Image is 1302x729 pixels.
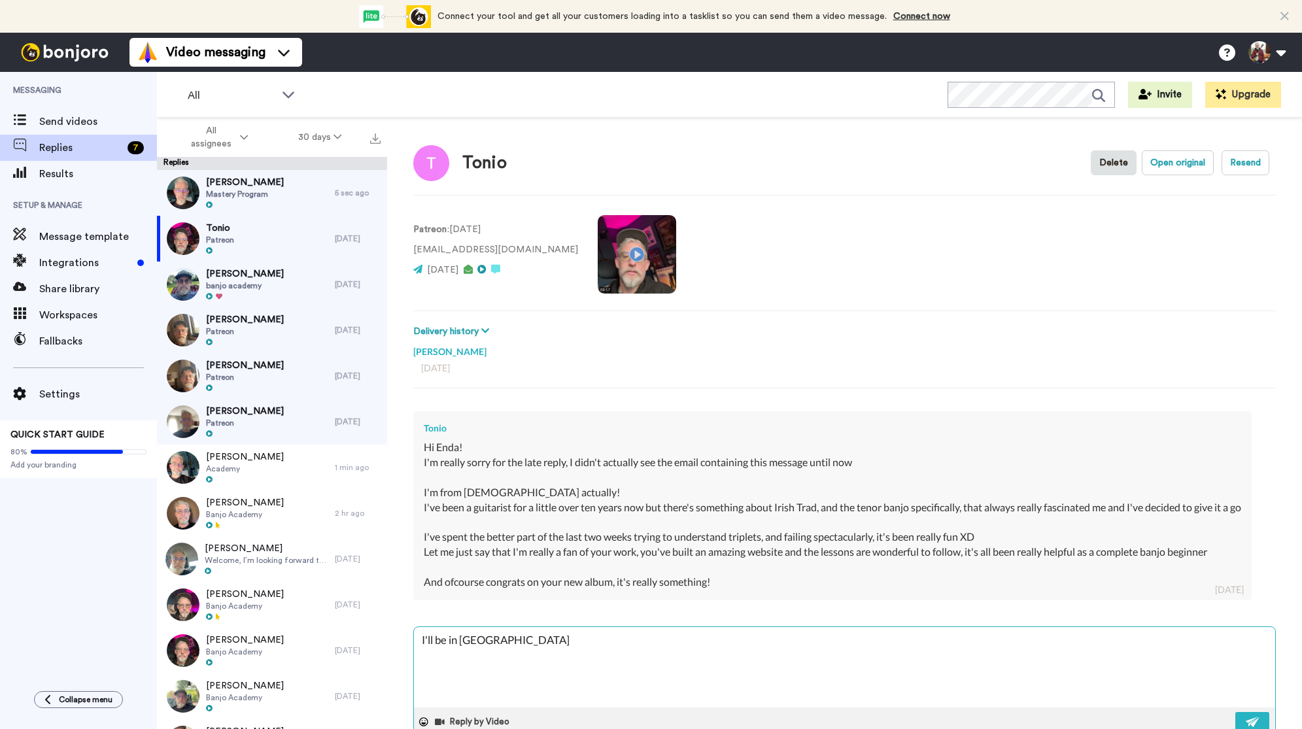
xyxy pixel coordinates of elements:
[167,177,199,209] img: c01d1646-0bfb-4f85-9c0d-b6461f4c9f7e-thumb.jpg
[59,694,112,705] span: Collapse menu
[427,265,458,275] span: [DATE]
[335,416,381,427] div: [DATE]
[1128,82,1192,108] button: Invite
[205,542,328,555] span: [PERSON_NAME]
[167,360,199,392] img: b4ba56bb-ddc2-4ad1-bf8c-b69826f84374-thumb.jpg
[166,43,266,61] span: Video messaging
[157,490,387,536] a: [PERSON_NAME]Banjo Academy2 hr ago
[165,543,198,575] img: 07191468-041e-45a6-97cd-2665098727a1-thumb.jpg
[39,281,157,297] span: Share library
[167,268,199,301] img: a4e37861-0399-48e4-8312-7b0770505e87-thumb.jpg
[10,430,105,439] span: QUICK START GUIDE
[10,460,146,470] span: Add your branding
[1215,583,1244,596] div: [DATE]
[128,141,144,154] div: 7
[370,133,381,144] img: export.svg
[413,225,447,234] strong: Patreon
[335,462,381,473] div: 1 min ago
[335,554,381,564] div: [DATE]
[167,680,199,713] img: 5aa01b90-ecd0-4b8e-9bdf-087aea262042-thumb.jpg
[335,508,381,518] div: 2 hr ago
[206,222,234,235] span: Tonio
[206,235,234,245] span: Patreon
[421,362,1268,375] div: [DATE]
[157,157,387,170] div: Replies
[34,691,123,708] button: Collapse menu
[335,645,381,656] div: [DATE]
[206,418,284,428] span: Patreon
[366,127,385,147] button: Export all results that match these filters now.
[462,154,507,173] div: Tonio
[39,307,157,323] span: Workspaces
[157,673,387,719] a: [PERSON_NAME]Banjo Academy[DATE]
[206,326,284,337] span: Patreon
[414,627,1275,707] textarea: I'll be in It
[157,170,387,216] a: [PERSON_NAME]Mastery Program5 sec ago
[157,582,387,628] a: [PERSON_NAME]Banjo Academy[DATE]
[206,189,284,199] span: Mastery Program
[335,188,381,198] div: 5 sec ago
[39,140,122,156] span: Replies
[206,588,284,601] span: [PERSON_NAME]
[188,88,275,103] span: All
[167,451,199,484] img: d717b4ab-fdd3-4fca-a2c3-67736a8fe550-thumb.jpg
[206,359,284,372] span: [PERSON_NAME]
[413,223,578,237] p: : [DATE]
[157,399,387,445] a: [PERSON_NAME]Patreon[DATE]
[39,114,157,129] span: Send videos
[206,267,284,280] span: [PERSON_NAME]
[206,450,284,464] span: [PERSON_NAME]
[413,324,493,339] button: Delivery history
[160,119,273,156] button: All assignees
[167,634,199,667] img: 9c10d8d8-d3c8-4e00-884e-eb5cb20a7fcd-thumb.jpg
[10,447,27,457] span: 80%
[424,545,1241,590] div: Let me just say that I'm really a fan of your work, you've built an amazing website and the lesso...
[167,497,199,530] img: efac5f88-c638-4705-8552-043b39044f88-thumb.jpg
[335,691,381,702] div: [DATE]
[437,12,887,21] span: Connect your tool and get all your customers loading into a tasklist so you can send them a video...
[205,555,328,566] span: Welcome, I’m looking forward to working with you
[137,42,158,63] img: vm-color.svg
[1205,82,1281,108] button: Upgrade
[39,255,132,271] span: Integrations
[167,588,199,621] img: b0fb5b5f-43ac-4cc0-89f4-018413bce3a2-thumb.jpg
[39,166,157,182] span: Results
[167,222,199,255] img: 5a536699-0e54-4cb0-8fef-4810c36a2b36-thumb.jpg
[335,279,381,290] div: [DATE]
[359,5,431,28] div: animation
[206,176,284,189] span: [PERSON_NAME]
[1222,150,1269,175] button: Resend
[413,243,578,257] p: [EMAIL_ADDRESS][DOMAIN_NAME]
[273,126,367,149] button: 30 days
[206,509,284,520] span: Banjo Academy
[157,536,387,582] a: [PERSON_NAME]Welcome, I’m looking forward to working with you[DATE]
[206,405,284,418] span: [PERSON_NAME]
[335,233,381,244] div: [DATE]
[39,333,157,349] span: Fallbacks
[206,313,284,326] span: [PERSON_NAME]
[157,445,387,490] a: [PERSON_NAME]Academy1 min ago
[335,600,381,610] div: [DATE]
[424,422,1241,435] div: Tonio
[1246,717,1260,727] img: send-white.svg
[1142,150,1214,175] button: Open original
[167,314,199,347] img: 0611af3a-1b2c-434a-a604-d0f7b232feb2-thumb.jpg
[167,405,199,438] img: af794b58-3508-408c-abc6-3066f0630766-thumb.jpg
[206,692,284,703] span: Banjo Academy
[413,339,1276,358] div: [PERSON_NAME]
[206,496,284,509] span: [PERSON_NAME]
[157,628,387,673] a: [PERSON_NAME]Banjo Academy[DATE]
[184,124,237,150] span: All assignees
[893,12,950,21] a: Connect now
[206,634,284,647] span: [PERSON_NAME]
[335,325,381,335] div: [DATE]
[16,43,114,61] img: bj-logo-header-white.svg
[39,229,157,245] span: Message template
[206,372,284,382] span: Patreon
[1091,150,1137,175] button: Delete
[206,280,284,291] span: banjo academy
[157,262,387,307] a: [PERSON_NAME]banjo academy[DATE]
[157,307,387,353] a: [PERSON_NAME]Patreon[DATE]
[157,353,387,399] a: [PERSON_NAME]Patreon[DATE]
[157,216,387,262] a: TonioPatreon[DATE]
